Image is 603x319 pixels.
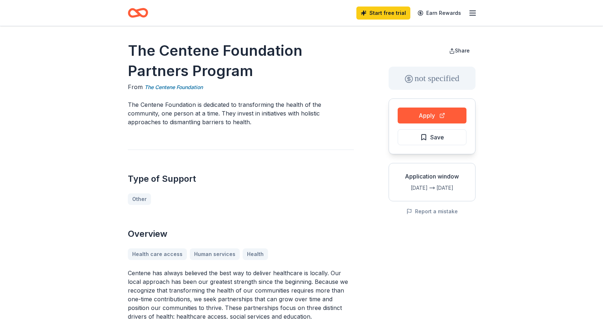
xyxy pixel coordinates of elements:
[395,172,469,181] div: Application window
[128,83,354,92] div: From
[395,184,428,192] div: [DATE]
[430,133,444,142] span: Save
[455,47,470,54] span: Share
[389,67,476,90] div: not specified
[356,7,410,20] a: Start free trial
[398,108,466,123] button: Apply
[128,4,148,21] a: Home
[406,207,458,216] button: Report a mistake
[436,184,469,192] div: [DATE]
[145,83,203,92] a: The Centene Foundation
[128,173,354,185] h2: Type of Support
[443,43,476,58] button: Share
[128,228,354,240] h2: Overview
[398,129,466,145] button: Save
[128,41,354,81] h1: The Centene Foundation Partners Program
[413,7,465,20] a: Earn Rewards
[128,100,354,126] p: The Centene Foundation is dedicated to transforming the health of the community, one person at a ...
